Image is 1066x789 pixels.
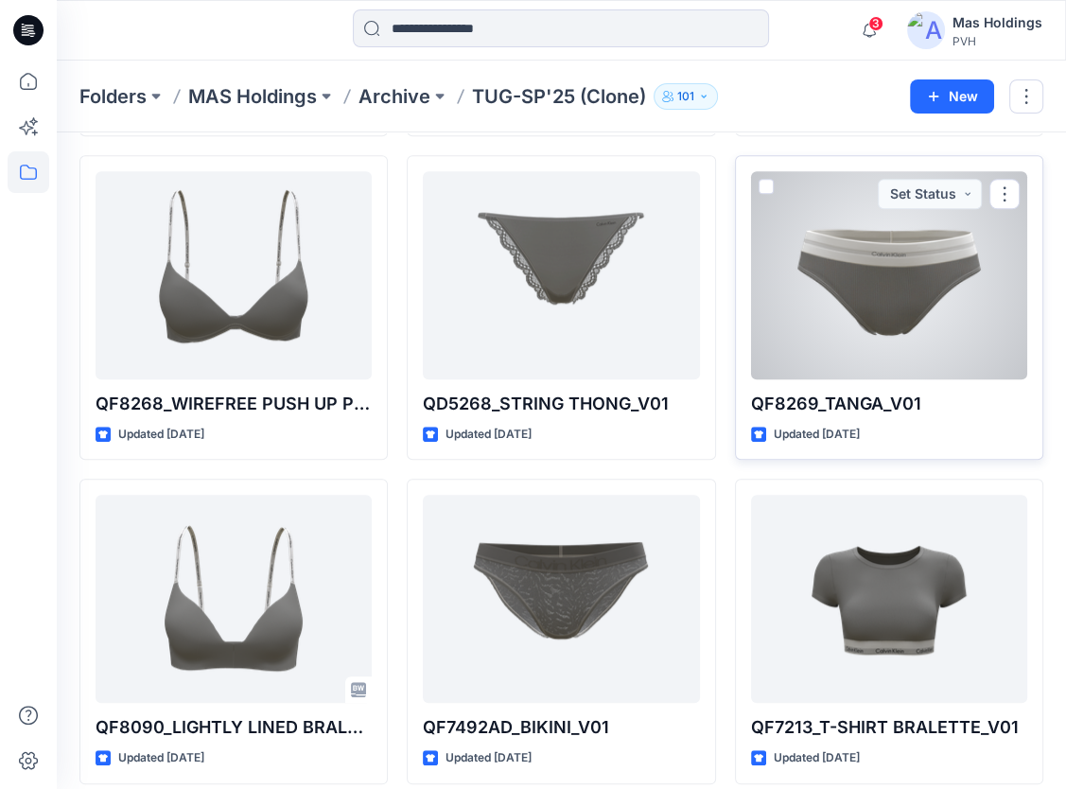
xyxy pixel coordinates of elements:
a: QF8268_WIREFREE PUSH UP PLUNGE_V01 [96,171,372,379]
a: QD5268_STRING THONG_V01 [423,171,699,379]
div: PVH [952,34,1042,48]
p: Updated [DATE] [118,425,204,445]
a: Folders [79,83,147,110]
a: QF7492AD_BIKINI_V01 [423,495,699,703]
button: 101 [654,83,718,110]
p: Updated [DATE] [774,748,860,768]
a: QF8090_LIGHTLY LINED BRALETTE_V01 [96,495,372,703]
img: avatar [907,11,945,49]
a: QF8269_TANGA_V01 [751,171,1027,379]
p: Updated [DATE] [446,748,532,768]
a: QF7213_T-SHIRT BRALETTE_V01 [751,495,1027,703]
p: QF8090_LIGHTLY LINED BRALETTE_V01 [96,714,372,741]
p: QF8268_WIREFREE PUSH UP PLUNGE_V01 [96,391,372,417]
a: MAS Holdings [188,83,317,110]
div: Mas Holdings [952,11,1042,34]
button: New [910,79,994,114]
p: 101 [677,86,694,107]
a: Archive [358,83,430,110]
p: QF8269_TANGA_V01 [751,391,1027,417]
p: QF7213_T-SHIRT BRALETTE_V01 [751,714,1027,741]
p: TUG-SP'25 (Clone) [472,83,646,110]
p: Updated [DATE] [118,748,204,768]
span: 3 [868,16,883,31]
p: Updated [DATE] [774,425,860,445]
p: QF7492AD_BIKINI_V01 [423,714,699,741]
p: Updated [DATE] [446,425,532,445]
p: QD5268_STRING THONG_V01 [423,391,699,417]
